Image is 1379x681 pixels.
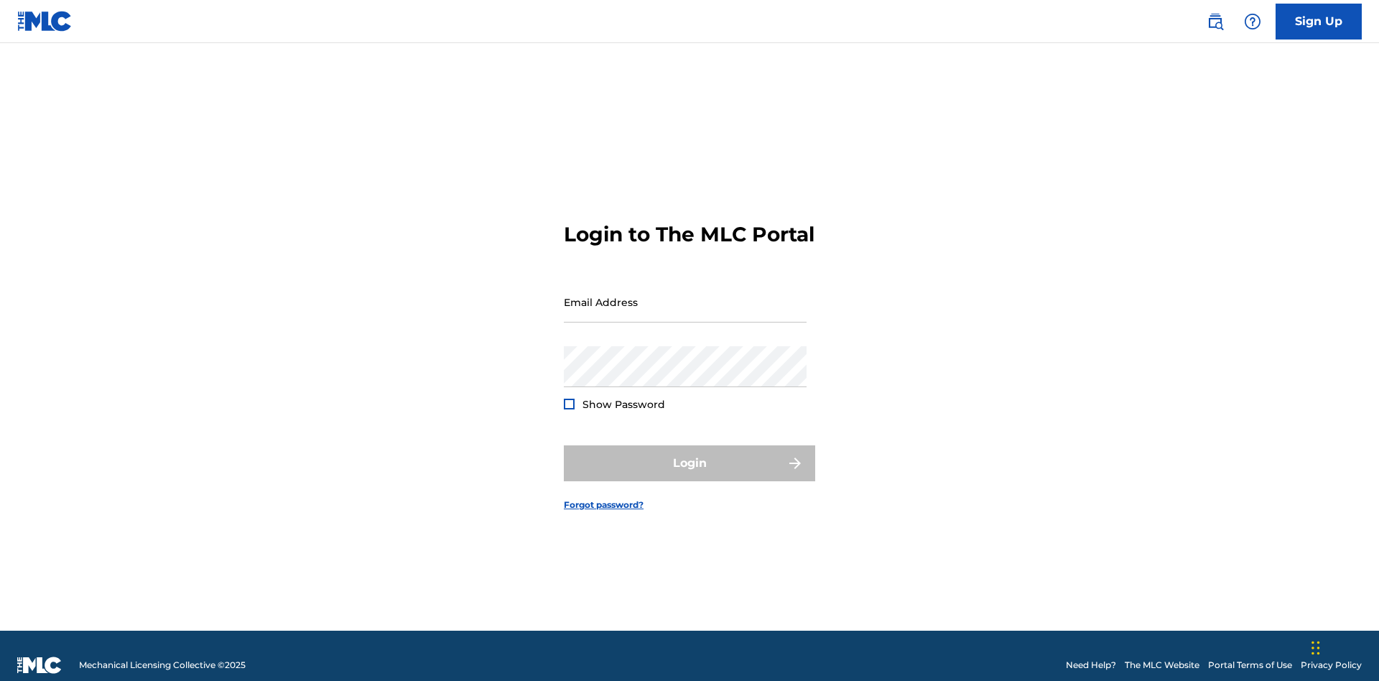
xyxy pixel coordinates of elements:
[1244,13,1261,30] img: help
[17,657,62,674] img: logo
[1301,659,1362,672] a: Privacy Policy
[1066,659,1116,672] a: Need Help?
[1207,13,1224,30] img: search
[1307,612,1379,681] iframe: Chat Widget
[582,398,665,411] span: Show Password
[1311,626,1320,670] div: Drag
[79,659,246,672] span: Mechanical Licensing Collective © 2025
[1276,4,1362,40] a: Sign Up
[1238,7,1267,36] div: Help
[1208,659,1292,672] a: Portal Terms of Use
[564,499,644,511] a: Forgot password?
[1125,659,1199,672] a: The MLC Website
[564,222,814,247] h3: Login to The MLC Portal
[1201,7,1230,36] a: Public Search
[17,11,73,32] img: MLC Logo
